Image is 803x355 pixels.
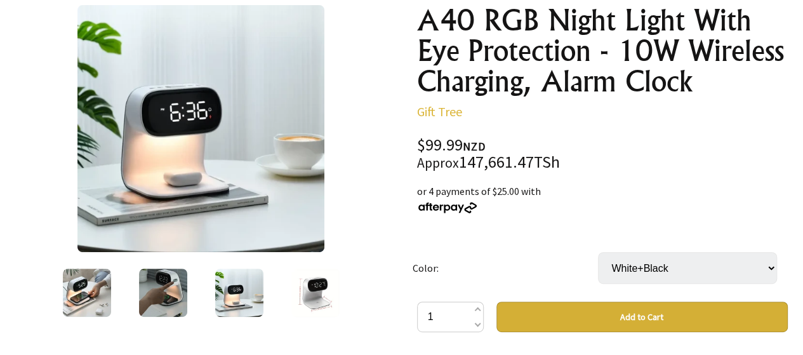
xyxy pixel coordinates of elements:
[77,5,324,252] img: A40 RGB Night Light With Eye Protection - 10W Wireless Charging, Alarm Clock
[413,234,598,302] td: Color:
[291,269,340,317] img: A40 RGB Night Light With Eye Protection - 10W Wireless Charging, Alarm Clock
[417,104,462,119] a: Gift Tree
[417,202,478,213] img: Afterpay
[417,154,459,171] small: Approx
[215,269,263,317] img: A40 RGB Night Light With Eye Protection - 10W Wireless Charging, Alarm Clock
[139,269,187,317] img: A40 RGB Night Light With Eye Protection - 10W Wireless Charging, Alarm Clock
[417,184,788,214] div: or 4 payments of $25.00 with
[417,5,788,97] h1: A40 RGB Night Light With Eye Protection - 10W Wireless Charging, Alarm Clock
[496,302,788,332] button: Add to Cart
[63,269,111,317] img: A40 RGB Night Light With Eye Protection - 10W Wireless Charging, Alarm Clock
[463,139,486,154] span: NZD
[417,137,788,171] div: $99.99 147,661.47TSh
